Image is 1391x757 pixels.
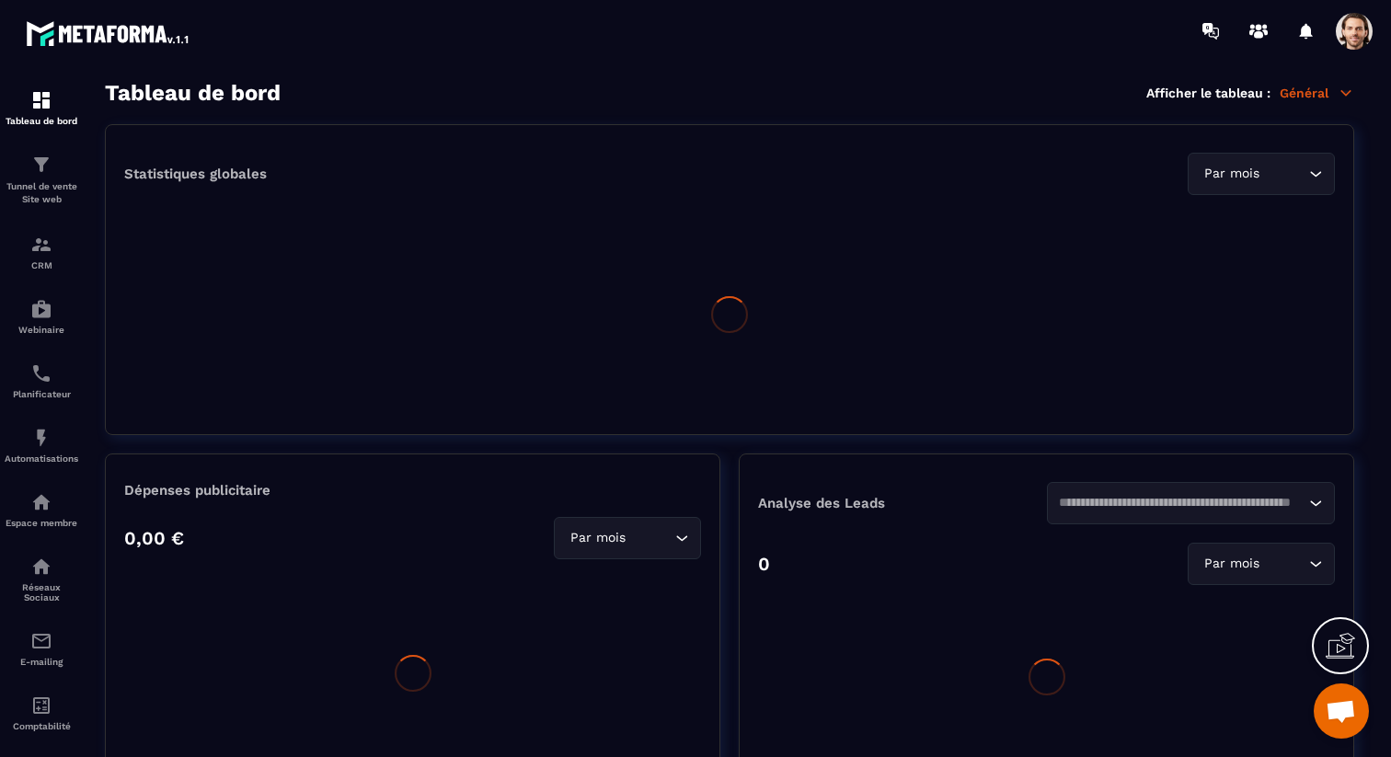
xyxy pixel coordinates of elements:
[1200,164,1263,184] span: Par mois
[1200,554,1263,574] span: Par mois
[1314,683,1369,739] div: Ouvrir le chat
[5,542,78,616] a: social-networksocial-networkRéseaux Sociaux
[5,75,78,140] a: formationformationTableau de bord
[5,582,78,602] p: Réseaux Sociaux
[1263,164,1305,184] input: Search for option
[5,413,78,477] a: automationsautomationsAutomatisations
[5,477,78,542] a: automationsautomationsEspace membre
[5,180,78,206] p: Tunnel de vente Site web
[5,325,78,335] p: Webinaire
[758,495,1047,511] p: Analyse des Leads
[124,527,184,549] p: 0,00 €
[30,630,52,652] img: email
[30,694,52,717] img: accountant
[26,17,191,50] img: logo
[5,721,78,731] p: Comptabilité
[1280,85,1354,101] p: Général
[30,556,52,578] img: social-network
[758,553,770,575] p: 0
[1047,482,1336,524] div: Search for option
[30,154,52,176] img: formation
[30,491,52,513] img: automations
[5,453,78,464] p: Automatisations
[5,349,78,413] a: schedulerschedulerPlanificateur
[5,220,78,284] a: formationformationCRM
[5,116,78,126] p: Tableau de bord
[30,234,52,256] img: formation
[30,362,52,384] img: scheduler
[554,517,701,559] div: Search for option
[1188,543,1335,585] div: Search for option
[5,657,78,667] p: E-mailing
[5,518,78,528] p: Espace membre
[5,140,78,220] a: formationformationTunnel de vente Site web
[30,89,52,111] img: formation
[1263,554,1305,574] input: Search for option
[30,298,52,320] img: automations
[105,80,281,106] h3: Tableau de bord
[1146,86,1270,100] p: Afficher le tableau :
[1059,493,1305,513] input: Search for option
[5,284,78,349] a: automationsautomationsWebinaire
[30,427,52,449] img: automations
[124,482,701,499] p: Dépenses publicitaire
[1188,153,1335,195] div: Search for option
[5,389,78,399] p: Planificateur
[629,528,671,548] input: Search for option
[5,260,78,270] p: CRM
[5,681,78,745] a: accountantaccountantComptabilité
[566,528,629,548] span: Par mois
[124,166,267,182] p: Statistiques globales
[5,616,78,681] a: emailemailE-mailing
